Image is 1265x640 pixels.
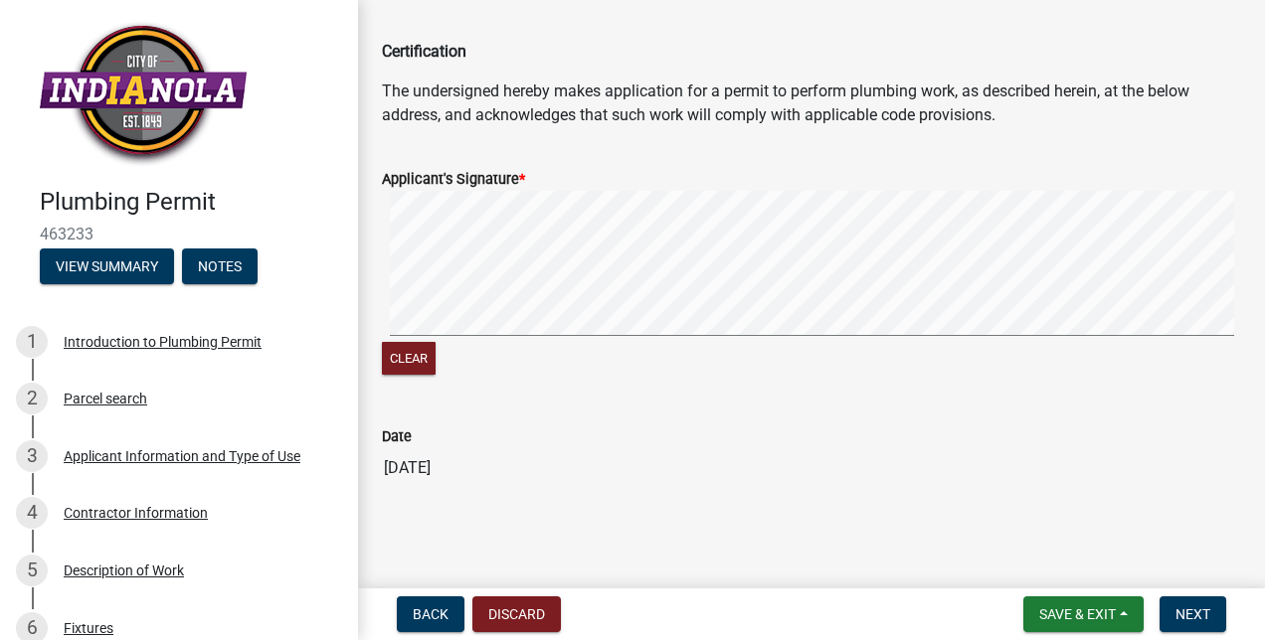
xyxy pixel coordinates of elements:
button: Discard [472,596,561,632]
div: 3 [16,440,48,472]
div: 4 [16,497,48,529]
div: Parcel search [64,392,147,405]
button: View Summary [40,248,174,284]
h4: Plumbing Permit [40,188,342,217]
div: 2 [16,383,48,414]
label: Date [382,430,412,444]
img: City of Indianola, Iowa [40,21,247,167]
span: Next [1175,606,1210,622]
p: The undersigned hereby makes application for a permit to perform plumbing work, as described here... [382,80,1241,127]
button: Next [1160,596,1226,632]
span: Save & Exit [1039,606,1116,622]
div: Description of Work [64,563,184,577]
button: Back [397,596,464,632]
strong: Certification [382,42,466,61]
span: Back [413,606,449,622]
label: Applicant's Signature [382,173,525,187]
div: 1 [16,326,48,358]
div: Contractor Information [64,506,208,520]
wm-modal-confirm: Notes [182,259,258,275]
div: Fixtures [64,621,113,635]
button: Save & Exit [1023,596,1144,632]
span: 463233 [40,225,318,243]
div: Introduction to Plumbing Permit [64,335,262,349]
div: Applicant Information and Type of Use [64,449,300,463]
wm-modal-confirm: Summary [40,259,174,275]
div: 5 [16,555,48,586]
button: Notes [182,248,258,284]
button: Clear [382,342,436,375]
